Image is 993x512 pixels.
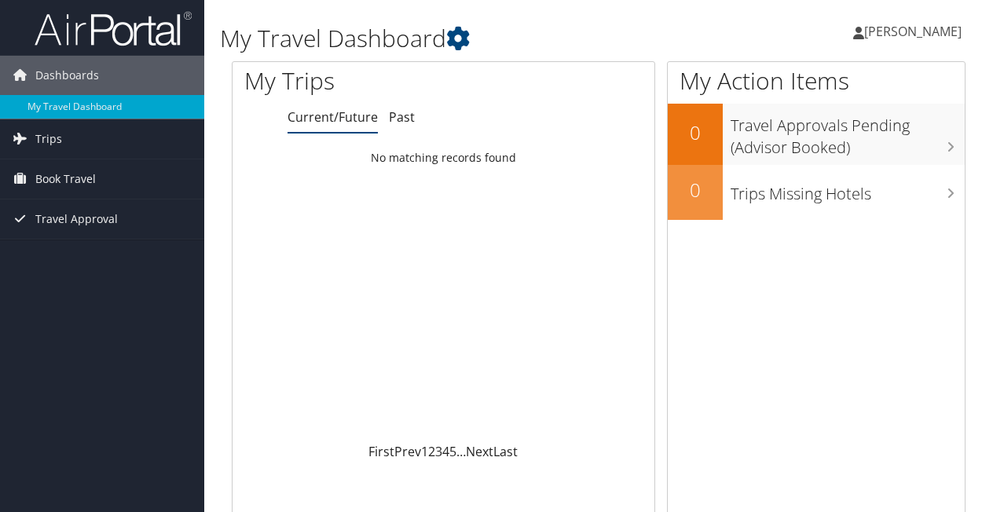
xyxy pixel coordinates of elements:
[394,443,421,460] a: Prev
[421,443,428,460] a: 1
[435,443,442,460] a: 3
[442,443,449,460] a: 4
[731,107,965,159] h3: Travel Approvals Pending (Advisor Booked)
[368,443,394,460] a: First
[35,199,118,239] span: Travel Approval
[35,119,62,159] span: Trips
[493,443,518,460] a: Last
[449,443,456,460] a: 5
[220,22,725,55] h1: My Travel Dashboard
[731,175,965,205] h3: Trips Missing Hotels
[668,177,723,203] h2: 0
[466,443,493,460] a: Next
[35,56,99,95] span: Dashboards
[456,443,466,460] span: …
[428,443,435,460] a: 2
[668,165,965,220] a: 0Trips Missing Hotels
[864,23,962,40] span: [PERSON_NAME]
[668,64,965,97] h1: My Action Items
[389,108,415,126] a: Past
[233,144,654,172] td: No matching records found
[668,119,723,146] h2: 0
[668,104,965,164] a: 0Travel Approvals Pending (Advisor Booked)
[853,8,977,55] a: [PERSON_NAME]
[35,10,192,47] img: airportal-logo.png
[244,64,467,97] h1: My Trips
[288,108,378,126] a: Current/Future
[35,159,96,199] span: Book Travel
